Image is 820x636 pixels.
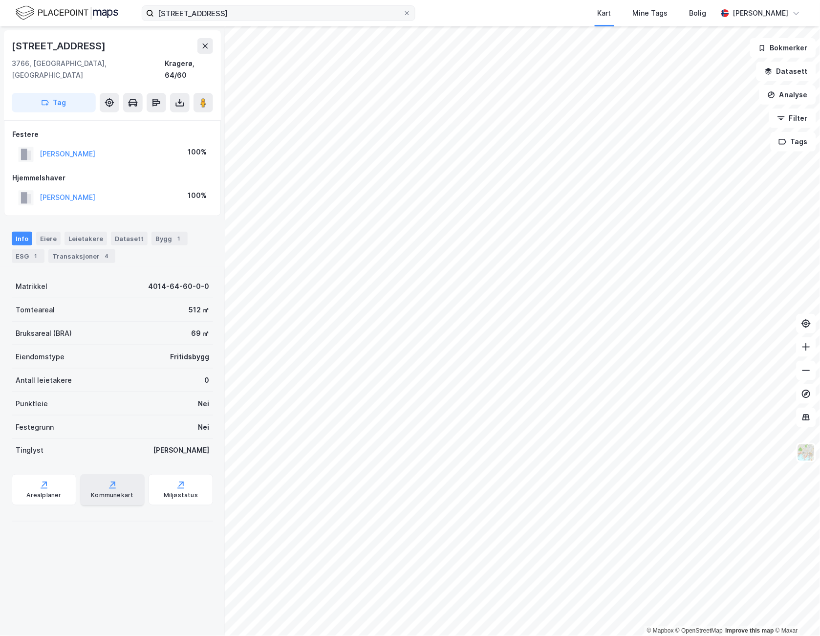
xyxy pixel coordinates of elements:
[726,628,774,635] a: Improve this map
[174,234,184,243] div: 1
[16,421,54,433] div: Festegrunn
[769,109,816,128] button: Filter
[16,351,65,363] div: Eiendomstype
[164,492,198,500] div: Miljøstatus
[111,232,148,245] div: Datasett
[16,281,47,292] div: Matrikkel
[12,93,96,112] button: Tag
[153,445,209,457] div: [PERSON_NAME]
[598,7,611,19] div: Kart
[647,628,674,635] a: Mapbox
[733,7,789,19] div: [PERSON_NAME]
[12,172,213,184] div: Hjemmelshaver
[750,38,816,58] button: Bokmerker
[771,589,820,636] div: Kontrollprogram for chat
[188,146,207,158] div: 100%
[676,628,723,635] a: OpenStreetMap
[188,190,207,201] div: 100%
[16,398,48,410] div: Punktleie
[91,492,133,500] div: Kommunekart
[165,58,213,81] div: Kragerø, 64/60
[633,7,668,19] div: Mine Tags
[26,492,61,500] div: Arealplaner
[189,304,209,316] div: 512 ㎡
[151,232,188,245] div: Bygg
[759,85,816,105] button: Analyse
[12,58,165,81] div: 3766, [GEOGRAPHIC_DATA], [GEOGRAPHIC_DATA]
[198,421,209,433] div: Nei
[756,62,816,81] button: Datasett
[16,304,55,316] div: Tomteareal
[204,374,209,386] div: 0
[12,38,108,54] div: [STREET_ADDRESS]
[154,6,403,21] input: Søk på adresse, matrikkel, gårdeiere, leietakere eller personer
[16,374,72,386] div: Antall leietakere
[36,232,61,245] div: Eiere
[16,4,118,22] img: logo.f888ab2527a4732fd821a326f86c7f29.svg
[102,251,111,261] div: 4
[690,7,707,19] div: Bolig
[12,249,44,263] div: ESG
[148,281,209,292] div: 4014-64-60-0-0
[198,398,209,410] div: Nei
[16,328,72,339] div: Bruksareal (BRA)
[771,132,816,152] button: Tags
[48,249,115,263] div: Transaksjoner
[12,129,213,140] div: Festere
[191,328,209,339] div: 69 ㎡
[12,232,32,245] div: Info
[65,232,107,245] div: Leietakere
[31,251,41,261] div: 1
[16,445,43,457] div: Tinglyst
[771,589,820,636] iframe: Chat Widget
[170,351,209,363] div: Fritidsbygg
[797,443,816,462] img: Z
